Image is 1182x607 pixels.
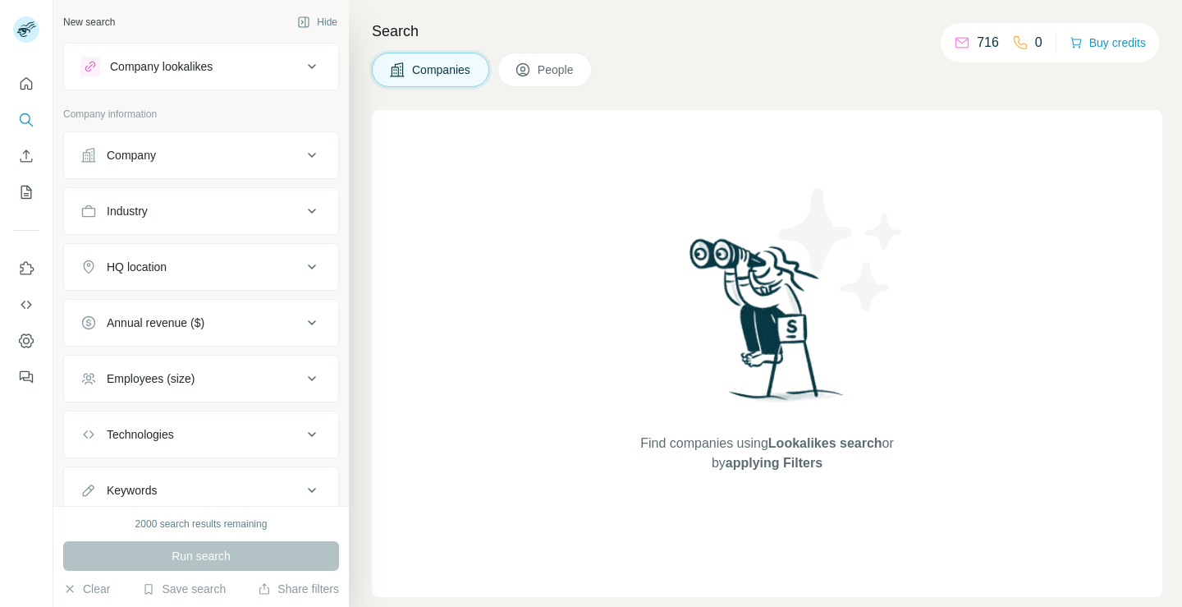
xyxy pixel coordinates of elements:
[64,471,338,510] button: Keywords
[682,234,853,417] img: Surfe Illustration - Woman searching with binoculars
[13,177,39,207] button: My lists
[107,315,204,331] div: Annual revenue ($)
[63,15,115,30] div: New search
[726,456,822,470] span: applying Filters
[13,141,39,171] button: Enrich CSV
[107,426,174,443] div: Technologies
[767,176,915,324] img: Surfe Illustration - Stars
[63,107,339,122] p: Company information
[135,517,268,531] div: 2000 search results remaining
[768,436,882,450] span: Lookalikes search
[64,47,338,86] button: Company lookalikes
[64,415,338,454] button: Technologies
[372,20,1162,43] h4: Search
[64,247,338,287] button: HQ location
[107,482,157,499] div: Keywords
[538,62,575,78] span: People
[412,62,472,78] span: Companies
[1070,31,1146,54] button: Buy credits
[107,147,156,163] div: Company
[107,203,148,219] div: Industry
[13,326,39,356] button: Dashboard
[107,370,195,387] div: Employees (size)
[64,136,338,175] button: Company
[1035,33,1042,53] p: 0
[13,254,39,283] button: Use Surfe on LinkedIn
[64,303,338,343] button: Annual revenue ($)
[142,581,226,597] button: Save search
[13,105,39,135] button: Search
[107,259,167,275] div: HQ location
[13,290,39,320] button: Use Surfe API
[635,434,898,473] span: Find companies using or by
[286,10,349,34] button: Hide
[64,191,338,231] button: Industry
[13,69,39,99] button: Quick start
[110,58,213,75] div: Company lookalikes
[13,362,39,392] button: Feedback
[977,33,999,53] p: 716
[64,359,338,398] button: Employees (size)
[63,581,110,597] button: Clear
[258,581,339,597] button: Share filters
